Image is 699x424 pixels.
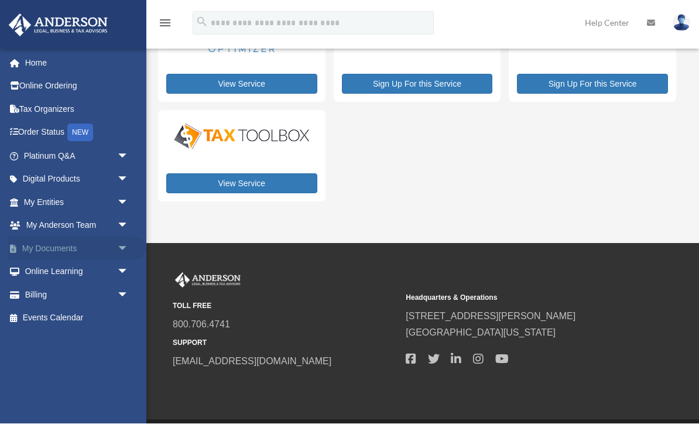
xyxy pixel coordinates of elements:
[8,214,146,238] a: My Anderson Teamarrow_drop_down
[166,174,317,194] a: View Service
[8,52,146,75] a: Home
[8,75,146,98] a: Online Ordering
[8,283,146,307] a: Billingarrow_drop_down
[117,145,141,169] span: arrow_drop_down
[173,320,230,330] a: 800.706.4741
[117,283,141,307] span: arrow_drop_down
[173,273,243,288] img: Anderson Advisors Platinum Portal
[117,214,141,238] span: arrow_drop_down
[166,74,317,94] a: View Service
[406,292,631,305] small: Headquarters & Operations
[5,14,111,37] img: Anderson Advisors Platinum Portal
[196,16,208,29] i: search
[8,145,146,168] a: Platinum Q&Aarrow_drop_down
[158,20,172,30] a: menu
[173,337,398,350] small: SUPPORT
[117,168,141,192] span: arrow_drop_down
[517,74,668,94] a: Sign Up For this Service
[8,237,146,261] a: My Documentsarrow_drop_down
[406,312,575,322] a: [STREET_ADDRESS][PERSON_NAME]
[8,168,141,192] a: Digital Productsarrow_drop_down
[117,191,141,215] span: arrow_drop_down
[406,328,556,338] a: [GEOGRAPHIC_DATA][US_STATE]
[8,98,146,121] a: Tax Organizers
[8,121,146,145] a: Order StatusNEW
[117,237,141,261] span: arrow_drop_down
[8,261,146,284] a: Online Learningarrow_drop_down
[173,357,331,367] a: [EMAIL_ADDRESS][DOMAIN_NAME]
[173,300,398,313] small: TOLL FREE
[8,191,146,214] a: My Entitiesarrow_drop_down
[67,124,93,142] div: NEW
[673,15,690,32] img: User Pic
[117,261,141,285] span: arrow_drop_down
[8,307,146,330] a: Events Calendar
[342,74,493,94] a: Sign Up For this Service
[158,16,172,30] i: menu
